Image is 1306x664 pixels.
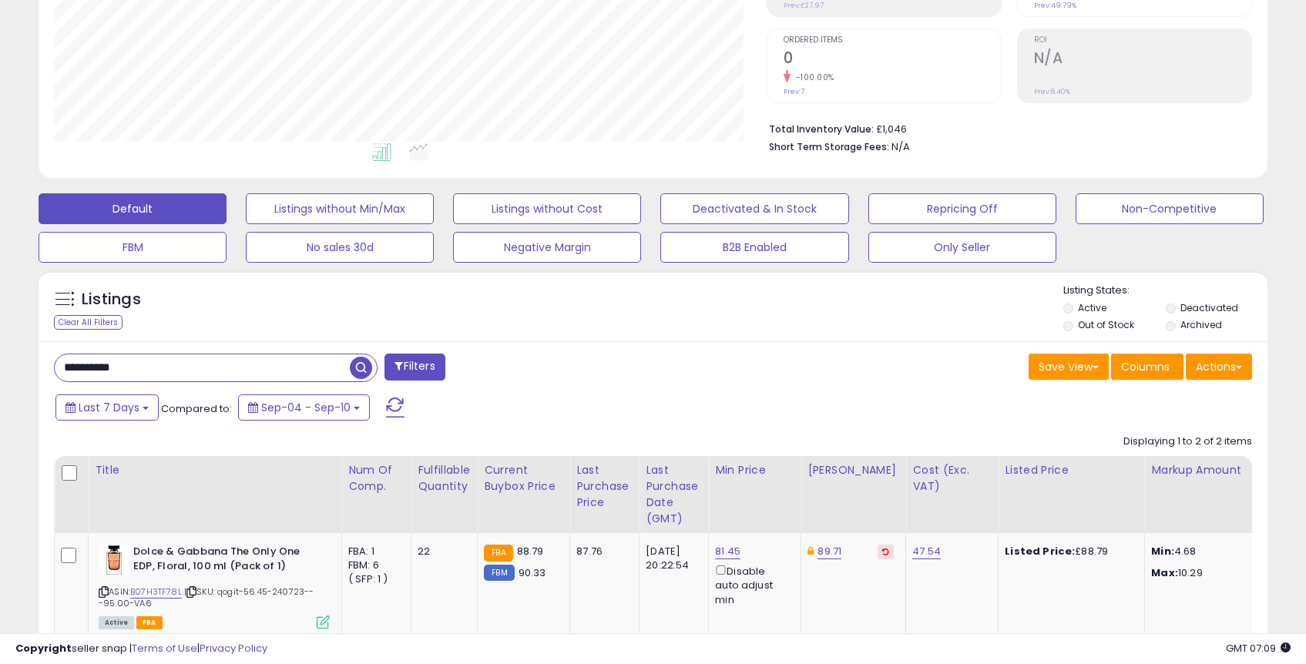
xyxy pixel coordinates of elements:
[912,544,941,559] a: 47.54
[1151,565,1178,580] strong: Max:
[484,545,512,562] small: FBA
[1076,193,1264,224] button: Non-Competitive
[646,462,702,527] div: Last Purchase Date (GMT)
[891,139,910,154] span: N/A
[79,400,139,415] span: Last 7 Days
[1186,354,1252,380] button: Actions
[136,616,163,629] span: FBA
[660,232,848,263] button: B2B Enabled
[54,315,123,330] div: Clear All Filters
[39,232,227,263] button: FBM
[769,140,889,153] b: Short Term Storage Fees:
[1005,462,1138,478] div: Listed Price
[1180,301,1238,314] label: Deactivated
[238,394,370,421] button: Sep-04 - Sep-10
[132,641,197,656] a: Terms of Use
[791,72,834,83] small: -100.00%
[868,232,1056,263] button: Only Seller
[15,642,267,656] div: seller snap | |
[348,572,399,586] div: ( SFP: 1 )
[99,545,330,627] div: ASIN:
[1034,49,1251,70] h2: N/A
[1078,301,1106,314] label: Active
[660,193,848,224] button: Deactivated & In Stock
[130,585,182,599] a: B07H3TF78L
[1111,354,1183,380] button: Columns
[1151,545,1279,558] p: 4.68
[912,462,992,495] div: Cost (Exc. VAT)
[517,544,544,558] span: 88.79
[39,193,227,224] button: Default
[1063,283,1267,298] p: Listing States:
[784,1,824,10] small: Prev: £27.97
[769,122,874,136] b: Total Inventory Value:
[1151,462,1284,478] div: Markup Amount
[348,558,399,572] div: FBM: 6
[1005,544,1075,558] b: Listed Price:
[1123,434,1252,449] div: Displaying 1 to 2 of 2 items
[484,565,514,581] small: FBM
[646,545,697,572] div: [DATE] 20:22:54
[519,565,546,580] span: 90.33
[161,401,232,416] span: Compared to:
[133,545,321,577] b: Dolce & Gabbana The Only One EDP, Floral, 100 ml (Pack of 1)
[484,462,563,495] div: Current Buybox Price
[784,49,1001,70] h2: 0
[784,87,804,96] small: Prev: 7
[99,585,314,609] span: | SKU: qogit-56.45-240723---95.00-VA6
[576,545,627,558] div: 87.76
[715,544,740,559] a: 81.45
[246,232,434,263] button: No sales 30d
[1121,359,1170,374] span: Columns
[200,641,267,656] a: Privacy Policy
[99,545,129,575] img: 31T8+ztFn0L._SL40_.jpg
[95,462,335,478] div: Title
[384,354,445,381] button: Filters
[576,462,633,511] div: Last Purchase Price
[818,544,841,559] a: 89.71
[82,289,141,310] h5: Listings
[1151,544,1174,558] strong: Min:
[769,119,1241,137] li: £1,046
[453,232,641,263] button: Negative Margin
[1180,318,1222,331] label: Archived
[418,462,471,495] div: Fulfillable Quantity
[348,462,405,495] div: Num of Comp.
[1005,545,1133,558] div: £88.79
[418,545,465,558] div: 22
[1034,1,1076,10] small: Prev: 49.79%
[99,616,134,629] span: All listings currently available for purchase on Amazon
[868,193,1056,224] button: Repricing Off
[1034,36,1251,45] span: ROI
[784,36,1001,45] span: Ordered Items
[1029,354,1109,380] button: Save View
[246,193,434,224] button: Listings without Min/Max
[15,641,72,656] strong: Copyright
[715,562,789,607] div: Disable auto adjust min
[55,394,159,421] button: Last 7 Days
[807,462,899,478] div: [PERSON_NAME]
[1151,566,1279,580] p: 10.29
[261,400,351,415] span: Sep-04 - Sep-10
[1078,318,1134,331] label: Out of Stock
[453,193,641,224] button: Listings without Cost
[1226,641,1291,656] span: 2025-09-18 07:09 GMT
[715,462,794,478] div: Min Price
[1034,87,1070,96] small: Prev: 8.40%
[348,545,399,558] div: FBA: 1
